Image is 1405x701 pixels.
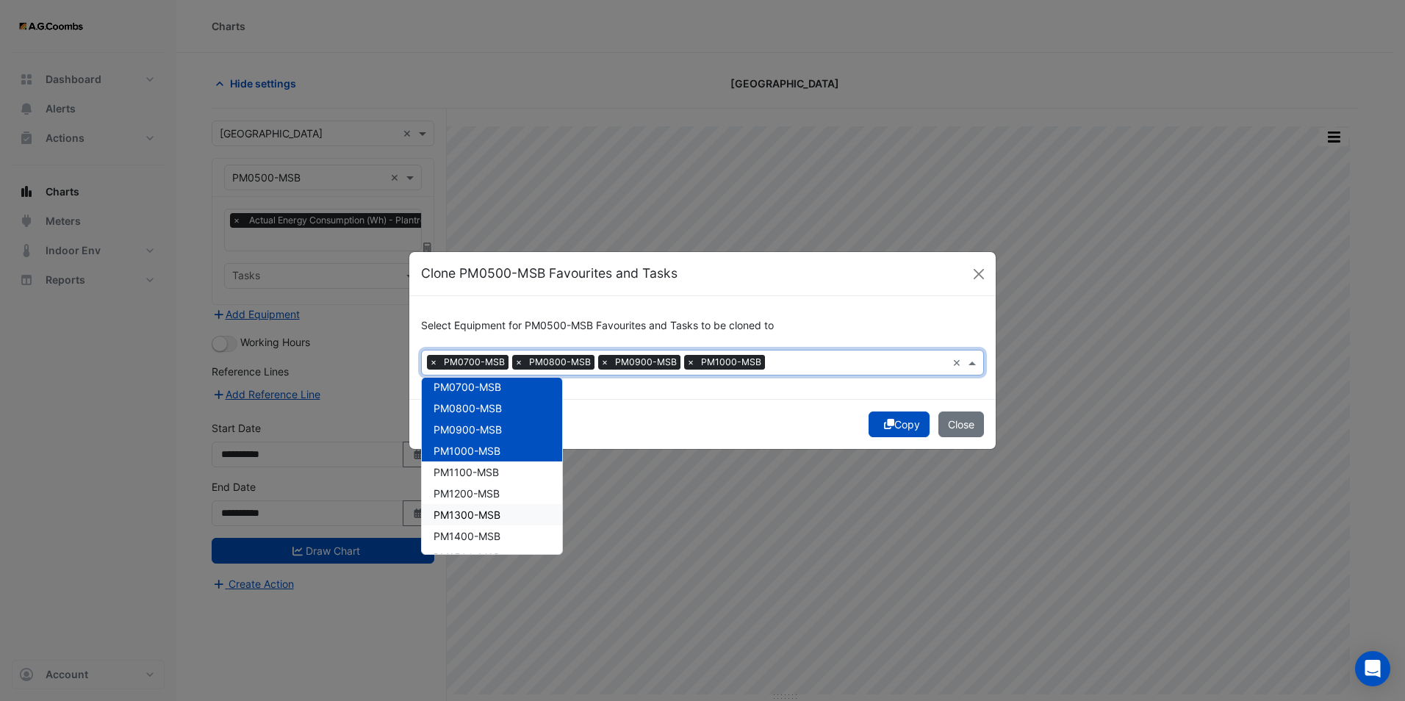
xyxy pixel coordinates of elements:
[598,355,611,370] span: ×
[525,355,594,370] span: PM0800-MSB
[421,320,984,332] h6: Select Equipment for PM0500-MSB Favourites and Tasks to be cloned to
[434,466,499,478] span: PM1100-MSB
[434,445,500,457] span: PM1000-MSB
[434,530,500,542] span: PM1400-MSB
[434,487,500,500] span: PM1200-MSB
[611,355,680,370] span: PM0900-MSB
[440,355,509,370] span: PM0700-MSB
[434,402,502,414] span: PM0800-MSB
[427,355,440,370] span: ×
[434,381,501,393] span: PM0700-MSB
[421,264,678,283] h5: Clone PM0500-MSB Favourites and Tasks
[1355,651,1390,686] div: Open Intercom Messenger
[952,355,965,370] span: Clear
[434,423,502,436] span: PM0900-MSB
[869,411,930,437] button: Copy
[697,355,765,370] span: PM1000-MSB
[434,508,500,521] span: PM1300-MSB
[422,378,562,554] div: Options List
[684,355,697,370] span: ×
[512,355,525,370] span: ×
[968,263,990,285] button: Close
[434,551,500,564] span: PM1500-MSB
[938,411,984,437] button: Close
